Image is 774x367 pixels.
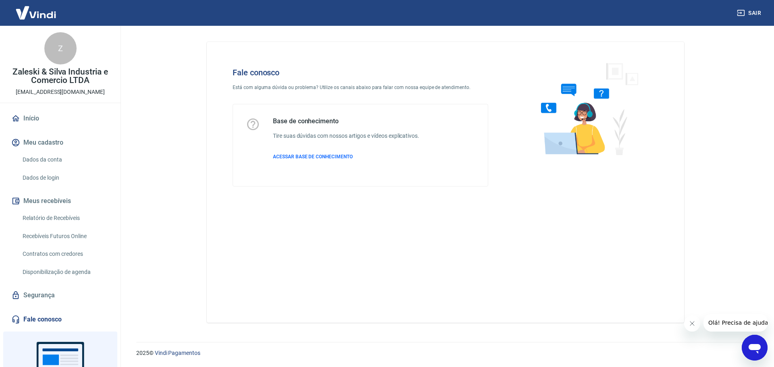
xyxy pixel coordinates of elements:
p: 2025 © [136,349,755,357]
h4: Fale conosco [233,68,488,77]
p: Está com alguma dúvida ou problema? Utilize os canais abaixo para falar com nossa equipe de atend... [233,84,488,91]
a: Segurança [10,286,111,304]
a: Contratos com credores [19,246,111,262]
a: Fale conosco [10,311,111,328]
h5: Base de conhecimento [273,117,419,125]
a: Vindi Pagamentos [155,350,200,356]
iframe: Botão para abrir a janela de mensagens [742,335,768,361]
iframe: Mensagem da empresa [703,314,768,332]
button: Meus recebíveis [10,192,111,210]
p: Zaleski & Silva Industria e Comercio LTDA [6,68,114,85]
button: Meu cadastro [10,134,111,151]
a: Início [10,110,111,127]
img: Fale conosco [525,55,647,162]
a: ACESSAR BASE DE CONHECIMENTO [273,153,419,160]
span: ACESSAR BASE DE CONHECIMENTO [273,154,353,160]
div: Z [44,32,77,64]
a: Relatório de Recebíveis [19,210,111,226]
a: Dados da conta [19,151,111,168]
a: Disponibilização de agenda [19,264,111,280]
h6: Tire suas dúvidas com nossos artigos e vídeos explicativos. [273,132,419,140]
a: Dados de login [19,170,111,186]
a: Recebíveis Futuros Online [19,228,111,245]
img: Vindi [10,0,62,25]
p: [EMAIL_ADDRESS][DOMAIN_NAME] [16,88,105,96]
span: Olá! Precisa de ajuda? [5,6,68,12]
iframe: Fechar mensagem [684,315,700,332]
button: Sair [735,6,764,21]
